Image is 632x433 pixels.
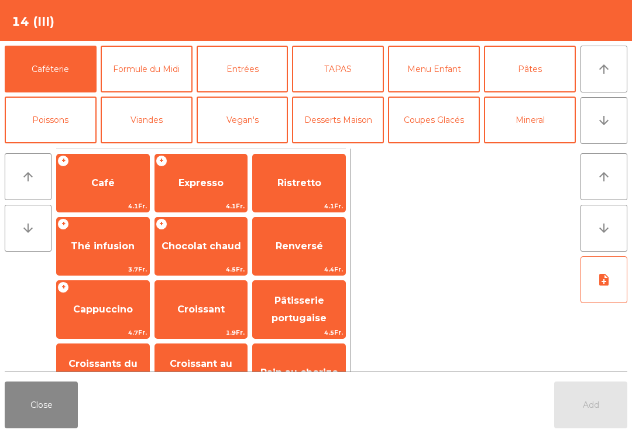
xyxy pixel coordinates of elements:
button: Pâtes [484,46,576,92]
span: + [57,281,69,293]
span: 4.4Fr. [253,264,345,275]
span: 4.7Fr. [57,327,149,338]
button: Viandes [101,97,193,143]
span: 4.1Fr. [57,201,149,212]
span: 4.1Fr. [253,201,345,212]
button: arrow_upward [581,153,627,200]
span: Croissant au chocolat pt [170,358,232,387]
button: Close [5,382,78,428]
i: arrow_downward [597,114,611,128]
span: + [57,155,69,167]
span: Croissants du Porto [68,358,138,387]
span: 4.5Fr. [155,264,248,275]
i: note_add [597,273,611,287]
span: + [156,155,167,167]
span: Café [91,177,115,188]
i: arrow_upward [21,170,35,184]
span: + [156,218,167,230]
button: arrow_downward [581,97,627,144]
span: Thé infusion [71,240,135,252]
span: 3.7Fr. [57,264,149,275]
span: 4.5Fr. [253,327,345,338]
i: arrow_downward [597,221,611,235]
button: TAPAS [292,46,384,92]
button: arrow_upward [5,153,51,200]
span: 4.1Fr. [155,201,248,212]
button: Coupes Glacés [388,97,480,143]
span: Cappuccino [73,304,133,315]
i: arrow_upward [597,62,611,76]
button: arrow_downward [5,205,51,252]
span: Pain au chorizo [260,367,338,378]
button: Vegan's [197,97,288,143]
button: arrow_downward [581,205,627,252]
button: Menu Enfant [388,46,480,92]
button: Desserts Maison [292,97,384,143]
span: Chocolat chaud [162,240,241,252]
span: Croissant [177,304,225,315]
span: Expresso [178,177,224,188]
i: arrow_upward [597,170,611,184]
span: Renversé [276,240,323,252]
span: 1.9Fr. [155,327,248,338]
button: Mineral [484,97,576,143]
button: note_add [581,256,627,303]
button: Entrées [197,46,288,92]
button: arrow_upward [581,46,627,92]
span: Ristretto [277,177,321,188]
button: Formule du Midi [101,46,193,92]
h4: 14 (III) [12,13,54,30]
button: Caféterie [5,46,97,92]
i: arrow_downward [21,221,35,235]
button: Poissons [5,97,97,143]
span: Pâtisserie portugaise [272,295,327,324]
span: + [57,218,69,230]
